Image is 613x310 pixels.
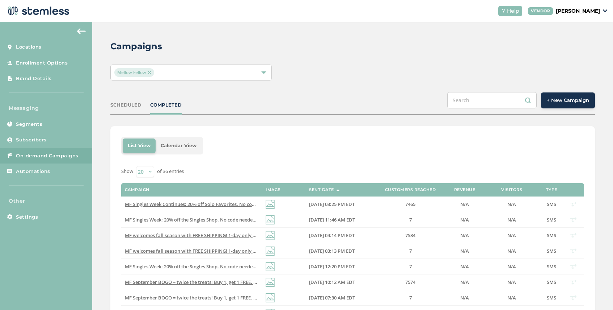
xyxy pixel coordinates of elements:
input: Search [447,92,537,108]
label: MF Singles Week: 20% off the Singles Shop. No code needed, ends Sept 29. Tap link below to order!... [125,264,258,270]
span: [DATE] 03:25 PM EDT [309,201,355,207]
label: N/A [450,264,479,270]
li: Calendar View [156,139,202,153]
img: icon_down-arrow-small-66adaf34.svg [603,9,607,12]
h2: Campaigns [110,40,162,53]
span: On-demand Campaigns [16,152,79,160]
span: N/A [507,248,516,254]
label: Campaign [125,187,149,192]
span: SMS [547,279,556,285]
span: Brand Details [16,75,52,82]
label: N/A [486,279,537,285]
label: Visitors [501,187,522,192]
span: Subscribers [16,136,47,144]
span: [DATE] 11:46 AM EDT [309,216,355,223]
label: Revenue [454,187,475,192]
iframe: Chat Widget [577,275,613,310]
span: SMS [547,232,556,239]
span: SMS [547,248,556,254]
img: icon-arrow-back-accent-c549486e.svg [77,28,86,34]
label: 09/23/2025 12:20 PM EDT [309,264,371,270]
span: N/A [507,279,516,285]
label: SMS [544,201,559,207]
label: SMS [544,279,559,285]
label: MF welcomes fall season with FREE SHIPPING! 1-day only ends 9/24. CODE: FREEFALL25 Order online @... [125,248,258,254]
div: COMPLETED [150,102,182,109]
span: MF September BOGO = twice the treats! Buy 1, get 1 FREE. Ends 9/22. Use code: BOGOSEP. Order befo... [125,294,415,301]
span: [DATE] 07:30 AM EDT [309,294,355,301]
span: N/A [460,216,469,223]
label: 09/25/2025 03:25 PM EDT [309,201,371,207]
span: N/A [460,232,469,239]
label: of 36 entries [157,168,184,175]
img: icon-img-d887fa0c.svg [266,215,275,224]
label: N/A [450,217,479,223]
span: 7534 [405,232,415,239]
span: SMS [547,216,556,223]
label: MF Singles Week: 20% off the Singles Shop. No code needed, ends Sept 29. Tap link below to order!... [125,217,258,223]
label: 09/19/2025 10:12 AM EDT [309,279,371,285]
span: N/A [507,216,516,223]
label: 7 [378,217,443,223]
span: 7465 [405,201,415,207]
img: icon-img-d887fa0c.svg [266,293,275,302]
label: N/A [450,279,479,285]
label: N/A [450,232,479,239]
label: Customers Reached [385,187,436,192]
span: MF Singles Week: 20% off the Singles Shop. No code needed, ends [DATE]. Tap link below to order! ... [125,263,386,270]
label: 7 [378,295,443,301]
label: MF September BOGO = twice the treats! Buy 1, get 1 FREE. Ends 9/22. Use code: BOGOSEP. Order befo... [125,279,258,285]
img: icon-help-white-03924b79.svg [501,9,506,13]
img: icon-img-d887fa0c.svg [266,200,275,209]
label: SMS [544,248,559,254]
span: N/A [460,248,469,254]
label: N/A [486,248,537,254]
span: N/A [507,201,516,207]
span: Mellow Fellow [114,68,154,77]
label: MF September BOGO = twice the treats! Buy 1, get 1 FREE. Ends 9/22. Use code: BOGOSEP. Order befo... [125,295,258,301]
label: N/A [486,295,537,301]
span: 7 [409,263,412,270]
span: 7 [409,248,412,254]
img: logo-dark-0685b13c.svg [6,4,69,18]
img: icon-img-d887fa0c.svg [266,231,275,240]
label: N/A [486,232,537,239]
img: icon-img-d887fa0c.svg [266,247,275,256]
label: Type [546,187,557,192]
span: Segments [16,121,42,128]
label: 7465 [378,201,443,207]
span: N/A [460,294,469,301]
span: 7 [409,216,412,223]
label: 7 [378,248,443,254]
div: SCHEDULED [110,102,141,109]
label: 09/19/2025 07:30 AM EDT [309,295,371,301]
label: 7534 [378,232,443,239]
label: N/A [450,248,479,254]
label: SMS [544,217,559,223]
label: N/A [450,295,479,301]
label: Image [266,187,280,192]
span: N/A [507,232,516,239]
span: SMS [547,263,556,270]
span: SMS [547,294,556,301]
img: icon-close-accent-8a337256.svg [148,71,151,74]
span: [DATE] 12:20 PM EDT [309,263,355,270]
button: + New Campaign [541,92,595,108]
span: N/A [507,294,516,301]
label: 7 [378,264,443,270]
span: N/A [460,263,469,270]
label: N/A [486,264,537,270]
label: 09/25/2025 11:46 AM EDT [309,217,371,223]
span: 7 [409,294,412,301]
img: icon-sort-1e1d7615.svg [336,189,340,191]
img: icon-img-d887fa0c.svg [266,278,275,287]
span: Settings [16,214,38,221]
span: N/A [460,201,469,207]
label: Sent Date [309,187,334,192]
label: SMS [544,264,559,270]
span: MF Singles Week: 20% off the Singles Shop. No code needed, ends [DATE]. Tap link below to order! ... [125,216,386,223]
label: N/A [450,201,479,207]
label: N/A [486,217,537,223]
label: SMS [544,295,559,301]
